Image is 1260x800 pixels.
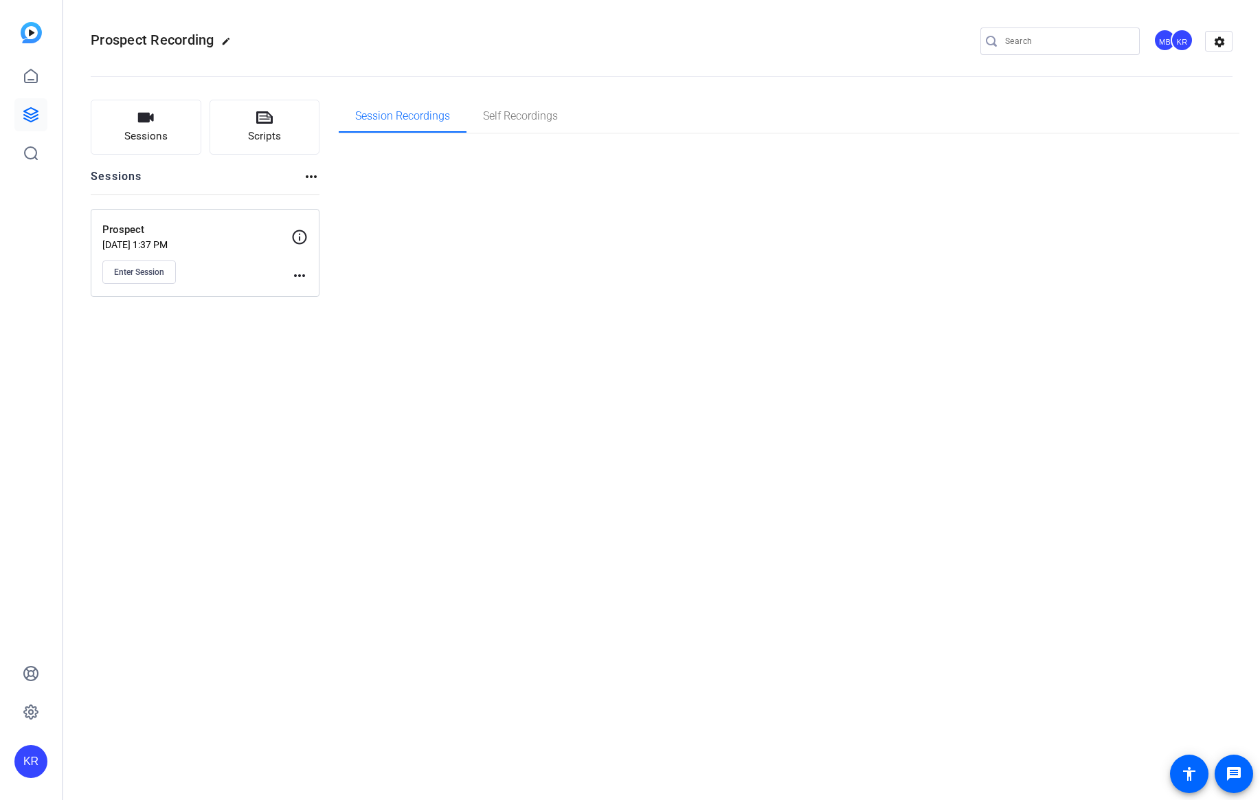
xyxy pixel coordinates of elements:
[1005,33,1129,49] input: Search
[124,129,168,144] span: Sessions
[210,100,320,155] button: Scripts
[102,260,176,284] button: Enter Session
[14,745,47,778] div: KR
[1181,766,1197,782] mat-icon: accessibility
[1171,29,1195,53] ngx-avatar: Kaveh Ryndak
[91,168,142,195] h2: Sessions
[91,100,201,155] button: Sessions
[1154,29,1176,52] div: MB
[91,32,214,48] span: Prospect Recording
[1206,32,1233,52] mat-icon: settings
[1226,766,1242,782] mat-icon: message
[483,111,558,122] span: Self Recordings
[221,36,238,53] mat-icon: edit
[102,222,291,238] p: Prospect
[1154,29,1178,53] ngx-avatar: Michael Barbieri
[303,168,319,185] mat-icon: more_horiz
[114,267,164,278] span: Enter Session
[102,239,291,250] p: [DATE] 1:37 PM
[248,129,281,144] span: Scripts
[291,267,308,284] mat-icon: more_horiz
[1171,29,1193,52] div: KR
[21,22,42,43] img: blue-gradient.svg
[355,111,450,122] span: Session Recordings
